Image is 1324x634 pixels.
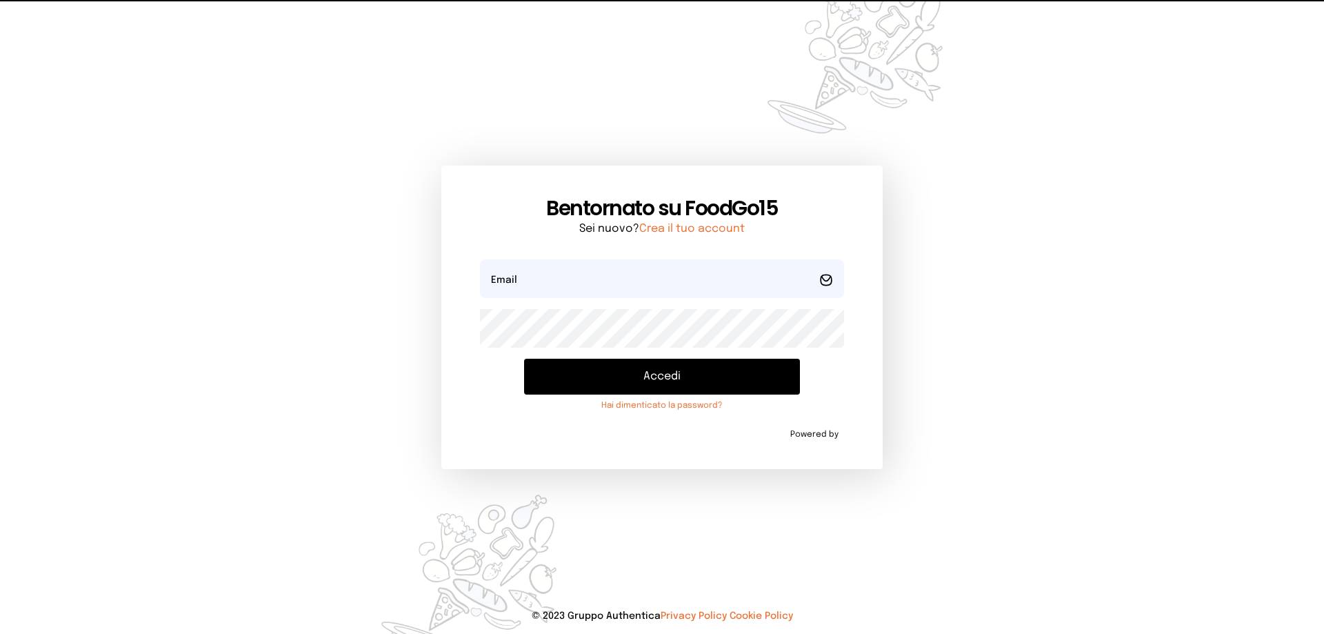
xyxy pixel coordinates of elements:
[524,400,800,411] a: Hai dimenticato la password?
[524,359,800,395] button: Accedi
[480,196,844,221] h1: Bentornato su FoodGo15
[730,611,793,621] a: Cookie Policy
[22,609,1302,623] p: © 2023 Gruppo Authentica
[639,223,745,235] a: Crea il tuo account
[480,221,844,237] p: Sei nuovo?
[661,611,727,621] a: Privacy Policy
[790,429,839,440] span: Powered by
